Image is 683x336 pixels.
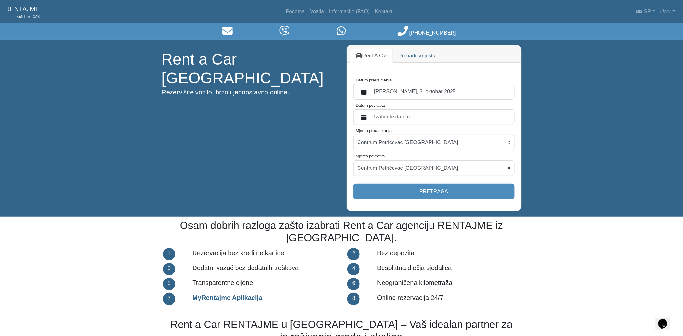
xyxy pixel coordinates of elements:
[409,30,456,36] span: [PHONE_NUMBER]
[163,278,175,290] div: 5
[162,50,337,87] h1: Rent a Car [GEOGRAPHIC_DATA]
[347,263,360,275] div: 4
[356,128,392,134] label: Mjesto preuzimanja
[163,248,175,260] div: 1
[656,310,677,330] iframe: chat widget
[372,247,526,262] div: Bez depozita
[358,86,371,98] button: calendar fill
[187,277,341,292] div: Transparentne cijene
[283,5,308,18] a: Početna
[163,263,175,275] div: 3
[347,293,360,305] div: 8
[356,153,385,159] label: Mjesto povratka
[361,115,367,120] svg: calendar fill
[192,294,262,301] a: MyRentajme Aplikacija
[361,90,367,95] svg: calendar fill
[633,5,658,18] a: sr
[347,278,360,290] div: 6
[162,219,522,244] h2: Osam dobrih razloga zašto izabrati Rent a Car agenciju RENTAJME iz [GEOGRAPHIC_DATA].
[326,5,372,18] a: Informacije (FAQ)
[358,111,371,123] button: calendar fill
[371,111,511,123] label: Izaberite datum
[372,292,526,306] div: Online rezervacija 24/7
[393,49,442,63] a: Pronađi smještaj
[5,14,40,19] span: RENT - A - CAR
[356,77,392,83] label: Datum preuzimanja
[644,9,651,14] span: sr
[308,5,327,18] a: Vozila
[372,262,526,277] div: Besplatna dječja sjedalica
[350,49,393,63] a: Rent A Car
[372,277,526,292] div: Neograničena kilometraža
[5,3,40,20] a: RENTAJMERENT - A - CAR
[398,30,456,36] a: [PHONE_NUMBER]
[658,5,678,18] a: User
[353,184,515,199] button: Pretraga
[356,102,385,108] label: Datum povratka
[163,293,175,305] div: 7
[187,262,341,277] div: Dodatni vozač bez dodatnih troškova
[162,87,337,97] p: Rezervišite vozilo, brzo i jednostavno online.
[660,9,671,14] em: User
[187,247,341,262] div: Rezervacija bez kreditne kartice
[371,86,511,98] label: [PERSON_NAME], 3. oktobar 2025.
[347,248,360,260] div: 2
[372,5,395,18] a: Kontakt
